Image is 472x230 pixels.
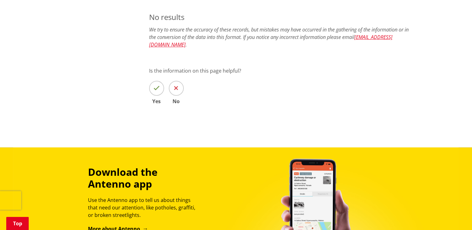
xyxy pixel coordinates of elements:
[149,99,164,104] span: Yes
[88,196,201,219] p: Use the Antenno app to tell us about things that need our attention, like potholes, graffiti, or ...
[443,204,466,226] iframe: Messenger Launcher
[149,34,392,48] a: [EMAIL_ADDRESS][DOMAIN_NAME]
[88,166,201,190] h3: Download the Antenno app
[169,99,184,104] span: No
[149,67,415,74] p: Is the information on this page helpful?
[149,12,415,23] p: No results
[149,26,409,48] em: We try to ensure the accuracy of these records, but mistakes may have occurred in the gathering o...
[6,217,29,230] a: Top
